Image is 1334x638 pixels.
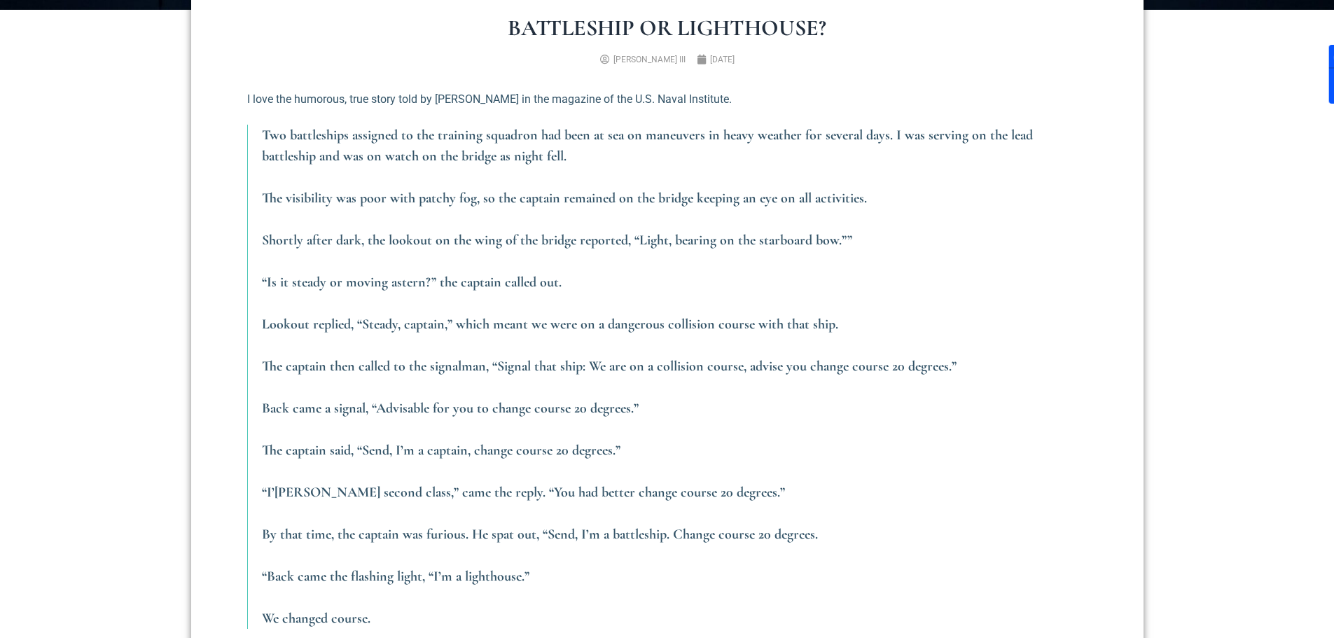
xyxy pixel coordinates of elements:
[262,358,957,375] em: The captain then called to the signalman, “Signal that ship: We are on a collision course, advise...
[247,17,1088,39] h1: Battleship or Lighthouse?
[697,53,735,66] a: [DATE]
[262,568,529,585] em: “Back came the flashing light, “I’m a lighthouse.”
[262,274,562,291] em: “Is it steady or moving astern?” the captain called out.
[262,232,852,249] em: Shortly after dark, the lookout on the wing of the bridge reported, “Light, bearing on the starbo...
[262,484,785,501] em: “I’[PERSON_NAME] second class,” came the reply. “You had better change course 20 degrees.”
[262,190,867,207] em: The visibility was poor with patchy fog, so the captain remained on the bridge keeping an eye on ...
[262,526,818,543] em: By that time, the captain was furious. He spat out, “Send, I’m a battleship. Change course 20 deg...
[247,91,1088,108] p: I love the humorous, true story told by [PERSON_NAME] in the magazine of the U.S. Naval Institute.
[262,442,620,459] em: The captain said, “Send, I’m a captain, change course 20 degrees.”
[262,610,370,627] em: We changed course.
[710,55,735,64] time: [DATE]
[262,127,1033,165] em: Two battleships assigned to the training squadron had been at sea on maneuvers in heavy weather f...
[262,316,838,333] em: Lookout replied, “Steady, captain,” which meant we were on a dangerous collision course with that...
[262,400,639,417] em: Back came a signal, “Advisable for you to change course 20 degrees.”
[613,55,686,64] span: [PERSON_NAME] III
